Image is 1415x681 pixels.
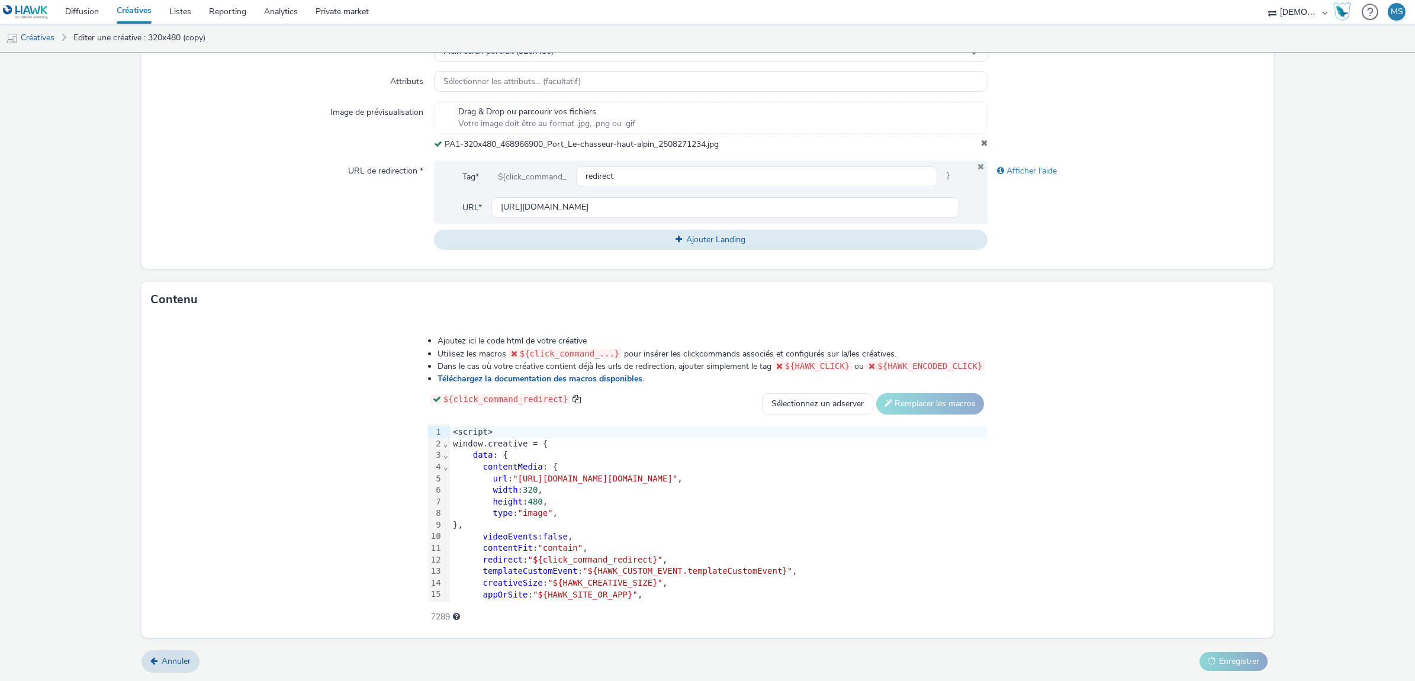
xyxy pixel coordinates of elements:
div: : { [449,461,987,473]
li: Dans le cas où votre créative contient déjà les urls de redirection, ajouter simplement le tag ou [438,360,988,372]
div: : , [449,554,987,566]
span: copy to clipboard [573,395,581,403]
div: : , [449,484,987,496]
div: 7 [428,496,443,508]
button: Remplacer les macros [876,393,984,415]
span: Fold line [443,450,449,460]
a: Téléchargez la documentation des macros disponibles. [438,373,649,384]
span: Votre image doit être au format .jpg, .png ou .gif [458,118,635,130]
span: ${click_command_redirect} [443,394,568,404]
span: templateCustomEvent [483,566,578,576]
div: : , [449,496,987,508]
span: Fold line [443,439,449,448]
span: 7289 [431,611,450,623]
div: : , [449,566,987,577]
span: contentMedia [483,462,543,471]
a: Editer une créative : 320x480 (copy) [67,24,211,52]
span: PA1-320x480_468966900_Port_Le-chasseur-haut-alpin_2508271234.jpg [445,139,719,150]
div: 2 [428,438,443,450]
span: ${HAWK_CLICK} [785,361,850,371]
span: ${click_command_...} [520,349,620,358]
span: height [493,497,523,506]
div: ${click_command_ [488,166,576,188]
div: 15 [428,589,443,600]
div: : , [449,589,987,601]
h3: Contenu [150,291,198,309]
div: 13 [428,566,443,577]
div: 8 [428,507,443,519]
button: Ajouter Landing [434,230,988,250]
div: 4 [428,461,443,473]
span: Enregistrer [1219,656,1259,667]
label: URL de redirection * [343,160,428,177]
a: Hawk Academy [1333,2,1356,21]
span: } [937,166,959,188]
a: Annuler [141,650,200,673]
div: : , [449,542,987,554]
div: : , [449,577,987,589]
span: "${HAWK_CUSTOM_EVENT.templateCustomEvent}" [583,566,792,576]
div: Afficher l'aide [988,160,1265,182]
div: : { [449,449,987,461]
img: undefined Logo [3,5,49,20]
div: : , [449,473,987,485]
span: Drag & Drop ou parcourir vos fichiers. [458,106,635,118]
div: 16 [428,600,443,612]
div: 9 [428,519,443,531]
span: 480 [528,497,542,506]
div: 10 [428,531,443,542]
button: Enregistrer [1199,652,1268,671]
span: contentFit [483,543,533,552]
span: "contain" [538,543,583,552]
span: videoEvents [483,532,538,541]
img: mobile [6,33,18,44]
div: : [449,600,987,612]
span: width [493,485,517,494]
span: "[URL][DOMAIN_NAME][DOMAIN_NAME]" [513,474,677,483]
div: 5 [428,473,443,485]
li: Ajoutez ici le code html de votre créative [438,335,988,347]
span: "image" [518,508,553,518]
span: 320 [523,485,538,494]
span: Fold line [443,462,449,471]
span: "${HAWK_CREATIVE_SIZE}" [548,578,663,587]
input: url... [491,197,959,218]
div: 12 [428,554,443,566]
span: data [473,450,493,460]
div: Longueur maximale conseillée 3000 caractères. [453,611,460,623]
div: 14 [428,577,443,589]
span: appOrSite [483,590,528,599]
span: false [543,532,568,541]
div: }, [449,519,987,531]
span: url [493,474,507,483]
span: redirect [483,555,523,564]
div: : , [449,507,987,519]
span: creativeSize [483,578,543,587]
div: MS [1391,3,1403,21]
span: Annuler [162,656,191,667]
div: 11 [428,542,443,554]
span: Ajouter Landing [686,234,745,245]
div: window.creative = { [449,438,987,450]
span: type [493,508,513,518]
label: Attributs [385,71,428,88]
span: "${HAWK_SITE_OR_APP}" [533,590,638,599]
li: Utilisez les macros pour insérer les clickcommands associés et configurés sur la/les créatives. [438,348,988,360]
div: 1 [428,426,443,438]
div: 3 [428,449,443,461]
span: sspName [483,601,518,611]
span: Sélectionner les attributs... (facultatif) [443,77,581,87]
img: Hawk Academy [1333,2,1351,21]
div: <script> [449,426,987,438]
label: Image de prévisualisation [326,102,428,118]
span: "${HAWK_SSP_NAME}" [523,601,613,611]
span: ${HAWK_ENCODED_CLICK} [877,361,982,371]
div: : , [449,531,987,543]
span: "${click_command_redirect}" [528,555,663,564]
div: 6 [428,484,443,496]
